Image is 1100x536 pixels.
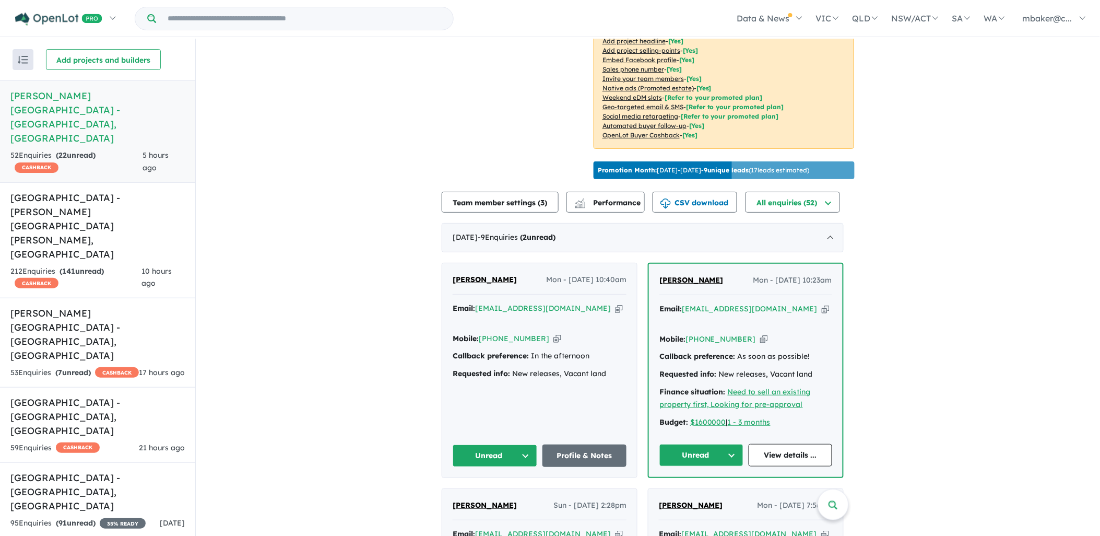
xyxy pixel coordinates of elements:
[15,162,58,173] span: CASHBACK
[479,334,549,343] a: [PHONE_NUMBER]
[10,149,143,174] div: 52 Enquir ies
[749,444,833,467] a: View details ...
[602,94,662,101] u: Weekend eDM slots
[602,75,684,83] u: Invite your team members
[158,7,451,30] input: Try estate name, suburb, builder or developer
[687,75,702,83] span: [ Yes ]
[10,471,185,513] h5: [GEOGRAPHIC_DATA] - [GEOGRAPHIC_DATA] , [GEOGRAPHIC_DATA]
[523,232,527,242] span: 2
[683,46,698,54] span: [ Yes ]
[602,112,678,120] u: Social media retargeting
[139,443,185,452] span: 21 hours ago
[542,445,627,467] a: Profile & Notes
[453,499,517,512] a: [PERSON_NAME]
[553,333,561,344] button: Copy
[139,368,185,377] span: 17 hours ago
[58,368,62,377] span: 7
[141,266,172,288] span: 10 hours ago
[453,350,626,363] div: In the afternoon
[575,202,585,208] img: bar-chart.svg
[56,150,96,160] strong: ( unread)
[598,166,810,175] p: [DATE] - [DATE] - ( 17 leads estimated)
[56,518,96,528] strong: ( unread)
[62,266,75,276] span: 141
[602,122,687,130] u: Automated buyer follow-up
[659,444,743,467] button: Unread
[659,304,682,313] strong: Email:
[18,56,28,64] img: sort.svg
[442,223,844,252] div: [DATE]
[659,369,717,379] strong: Requested info:
[659,387,811,409] a: Need to sell an existing property first, Looking for pre-approval
[653,192,737,213] button: CSV download
[679,56,694,64] span: [ Yes ]
[453,275,517,284] span: [PERSON_NAME]
[598,166,657,174] b: Promotion Month:
[576,198,641,207] span: Performance
[659,387,726,397] strong: Finance situation:
[659,334,685,344] strong: Mobile:
[728,417,771,427] a: 1 - 3 months
[602,84,694,92] u: Native ads (Promoted estate)
[659,417,688,427] strong: Budget:
[10,89,185,145] h5: [PERSON_NAME][GEOGRAPHIC_DATA] - [GEOGRAPHIC_DATA] , [GEOGRAPHIC_DATA]
[659,351,832,363] div: As soon as possible!
[143,150,169,172] span: 5 hours ago
[753,274,832,287] span: Mon - [DATE] 10:23am
[553,499,626,512] span: Sun - [DATE] 2:28pm
[822,304,830,314] button: Copy
[602,131,680,139] u: OpenLot Buyer Cashback
[55,368,91,377] strong: ( unread)
[659,499,723,512] a: [PERSON_NAME]
[659,368,832,381] div: New releases, Vacant land
[58,150,67,160] span: 22
[453,274,517,286] a: [PERSON_NAME]
[100,518,146,529] span: 35 % READY
[682,131,697,139] span: [Yes]
[659,352,736,361] strong: Callback preference:
[478,232,555,242] span: - 9 Enquir ies
[10,306,185,363] h5: [PERSON_NAME][GEOGRAPHIC_DATA] - [GEOGRAPHIC_DATA] , [GEOGRAPHIC_DATA]
[442,192,559,213] button: Team member settings (3)
[453,351,529,360] strong: Callback preference:
[602,103,683,111] u: Geo-targeted email & SMS
[690,417,726,427] a: $1600000
[615,303,623,314] button: Copy
[704,166,749,174] b: 9 unique leads
[541,198,545,207] span: 3
[453,500,517,510] span: [PERSON_NAME]
[602,65,664,73] u: Sales phone number
[520,232,555,242] strong: ( unread)
[689,122,704,130] span: [Yes]
[602,46,680,54] u: Add project selling-points
[659,274,724,287] a: [PERSON_NAME]
[682,304,818,313] a: [EMAIL_ADDRESS][DOMAIN_NAME]
[10,395,185,438] h5: [GEOGRAPHIC_DATA] - [GEOGRAPHIC_DATA] , [GEOGRAPHIC_DATA]
[696,84,712,92] span: [Yes]
[15,13,102,26] img: Openlot PRO Logo White
[15,278,58,288] span: CASHBACK
[665,94,763,101] span: [Refer to your promoted plan]
[566,192,645,213] button: Performance
[10,442,100,455] div: 59 Enquir ies
[685,334,756,344] a: [PHONE_NUMBER]
[686,103,784,111] span: [Refer to your promoted plan]
[46,49,161,70] button: Add projects and builders
[760,334,768,345] button: Copy
[746,192,840,213] button: All enquiries (52)
[546,274,626,286] span: Mon - [DATE] 10:40am
[453,304,475,313] strong: Email:
[602,37,666,45] u: Add project headline
[10,265,141,290] div: 212 Enquir ies
[160,518,185,528] span: [DATE]
[668,37,683,45] span: [ Yes ]
[575,199,585,204] img: line-chart.svg
[667,65,682,73] span: [ Yes ]
[60,266,104,276] strong: ( unread)
[660,199,671,209] img: download icon
[453,368,626,380] div: New releases, Vacant land
[453,369,510,378] strong: Requested info:
[58,518,67,528] span: 91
